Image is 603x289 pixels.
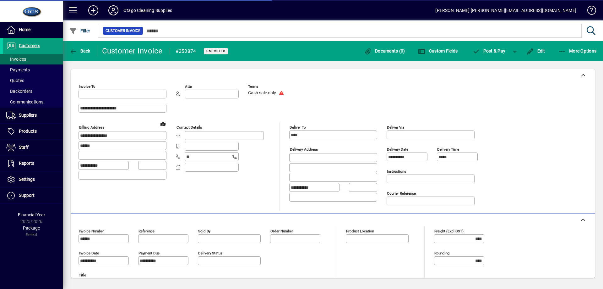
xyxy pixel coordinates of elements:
[19,161,34,166] span: Reports
[418,48,458,53] span: Custom Fields
[248,91,276,96] span: Cash sale only
[387,191,416,196] mat-label: Courier Reference
[198,229,210,233] mat-label: Sold by
[525,45,547,57] button: Edit
[526,48,545,53] span: Edit
[6,57,26,62] span: Invoices
[79,273,86,277] mat-label: Title
[434,229,464,233] mat-label: Freight (excl GST)
[3,108,63,123] a: Suppliers
[6,67,30,72] span: Payments
[3,172,63,187] a: Settings
[69,48,90,53] span: Back
[79,84,95,89] mat-label: Invoice To
[106,28,140,34] span: Customer Invoice
[6,78,24,83] span: Quotes
[248,85,286,89] span: Terms
[363,45,407,57] button: Documents (0)
[3,75,63,86] a: Quotes
[3,188,63,203] a: Support
[6,89,32,94] span: Backorders
[416,45,459,57] button: Custom Fields
[3,97,63,107] a: Communications
[3,54,63,64] a: Invoices
[472,48,505,53] span: ost & Pay
[19,113,37,118] span: Suppliers
[3,124,63,139] a: Products
[437,147,459,152] mat-label: Delivery time
[290,125,306,130] mat-label: Deliver To
[19,129,37,134] span: Products
[364,48,405,53] span: Documents (0)
[158,119,168,129] a: View on map
[18,212,45,217] span: Financial Year
[483,48,486,53] span: P
[23,225,40,231] span: Package
[6,99,43,104] span: Communications
[557,45,598,57] button: More Options
[206,49,225,53] span: Unposted
[68,45,92,57] button: Back
[387,147,408,152] mat-label: Delivery date
[139,251,160,255] mat-label: Payment due
[387,125,404,130] mat-label: Deliver via
[198,251,222,255] mat-label: Delivery status
[583,1,595,22] a: Knowledge Base
[435,5,576,15] div: [PERSON_NAME] [PERSON_NAME][EMAIL_ADDRESS][DOMAIN_NAME]
[185,84,192,89] mat-label: Attn
[3,156,63,171] a: Reports
[68,25,92,36] button: Filter
[139,229,155,233] mat-label: Reference
[19,27,30,32] span: Home
[63,45,97,57] app-page-header-button: Back
[176,46,196,56] div: #250874
[19,43,40,48] span: Customers
[469,45,508,57] button: Post & Pay
[3,86,63,97] a: Backorders
[19,193,35,198] span: Support
[83,5,103,16] button: Add
[103,5,123,16] button: Profile
[270,229,293,233] mat-label: Order number
[558,48,597,53] span: More Options
[3,22,63,38] a: Home
[3,140,63,155] a: Staff
[102,46,163,56] div: Customer Invoice
[346,229,374,233] mat-label: Product location
[3,64,63,75] a: Payments
[19,145,29,150] span: Staff
[79,229,104,233] mat-label: Invoice number
[387,169,406,174] mat-label: Instructions
[434,251,449,255] mat-label: Rounding
[79,251,99,255] mat-label: Invoice date
[123,5,172,15] div: Otago Cleaning Supplies
[19,177,35,182] span: Settings
[69,28,90,33] span: Filter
